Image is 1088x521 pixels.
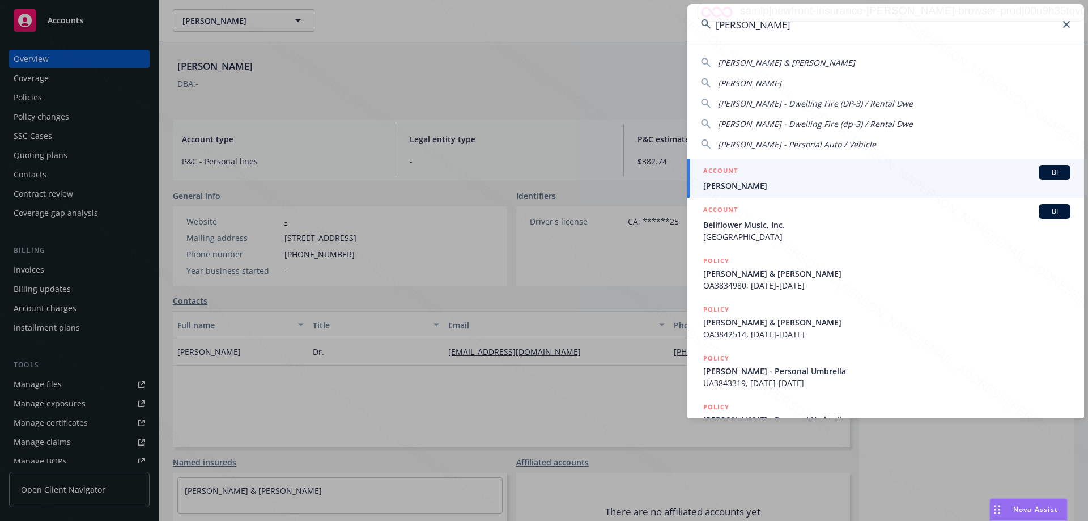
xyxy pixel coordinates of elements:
[703,328,1070,340] span: OA3842514, [DATE]-[DATE]
[718,139,876,150] span: [PERSON_NAME] - Personal Auto / Vehicle
[1013,505,1058,514] span: Nova Assist
[703,279,1070,291] span: OA3834980, [DATE]-[DATE]
[718,98,913,109] span: [PERSON_NAME] - Dwelling Fire (DP-3) / Rental Dwe
[703,219,1070,231] span: Bellflower Music, Inc.
[1043,206,1066,217] span: BI
[687,159,1084,198] a: ACCOUNTBI[PERSON_NAME]
[989,498,1068,521] button: Nova Assist
[703,165,738,179] h5: ACCOUNT
[990,499,1004,520] div: Drag to move
[703,316,1070,328] span: [PERSON_NAME] & [PERSON_NAME]
[687,346,1084,395] a: POLICY[PERSON_NAME] - Personal UmbrellaUA3843319, [DATE]-[DATE]
[703,268,1070,279] span: [PERSON_NAME] & [PERSON_NAME]
[718,57,855,68] span: [PERSON_NAME] & [PERSON_NAME]
[687,298,1084,346] a: POLICY[PERSON_NAME] & [PERSON_NAME]OA3842514, [DATE]-[DATE]
[703,401,729,413] h5: POLICY
[687,4,1084,45] input: Search...
[703,414,1070,426] span: [PERSON_NAME] - Personal Umbrella
[703,255,729,266] h5: POLICY
[1043,167,1066,177] span: BI
[687,249,1084,298] a: POLICY[PERSON_NAME] & [PERSON_NAME]OA3834980, [DATE]-[DATE]
[687,395,1084,444] a: POLICY[PERSON_NAME] - Personal Umbrella
[703,304,729,315] h5: POLICY
[703,365,1070,377] span: [PERSON_NAME] - Personal Umbrella
[718,78,781,88] span: [PERSON_NAME]
[703,377,1070,389] span: UA3843319, [DATE]-[DATE]
[703,180,1070,192] span: [PERSON_NAME]
[703,353,729,364] h5: POLICY
[718,118,913,129] span: [PERSON_NAME] - Dwelling Fire (dp-3) / Rental Dwe
[703,204,738,218] h5: ACCOUNT
[687,198,1084,249] a: ACCOUNTBIBellflower Music, Inc.[GEOGRAPHIC_DATA]
[703,231,1070,243] span: [GEOGRAPHIC_DATA]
